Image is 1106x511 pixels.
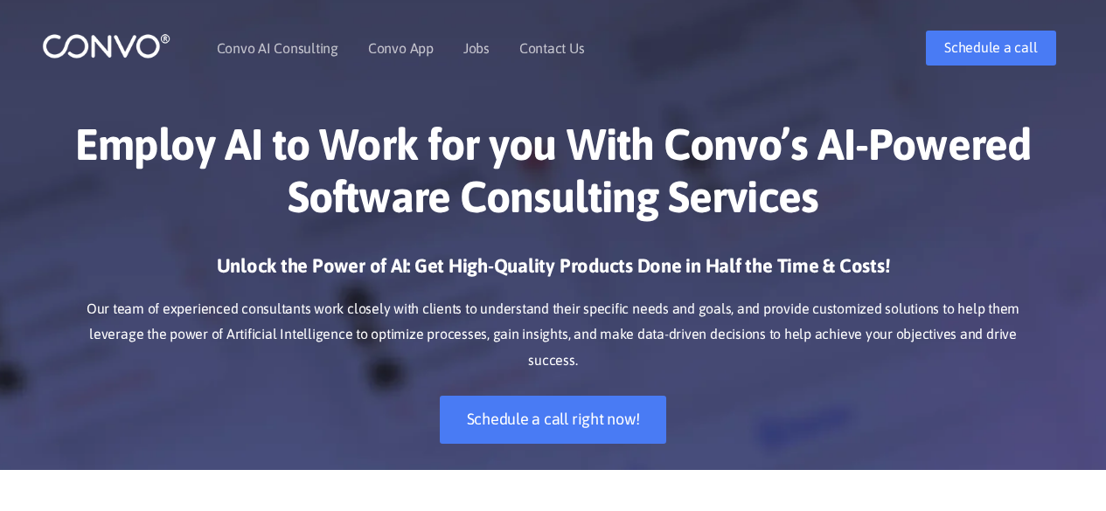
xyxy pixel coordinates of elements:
[68,253,1039,292] h3: Unlock the Power of AI: Get High-Quality Products Done in Half the Time & Costs!
[368,41,434,55] a: Convo App
[926,31,1055,66] a: Schedule a call
[463,41,490,55] a: Jobs
[42,32,170,59] img: logo_1.png
[440,396,667,444] a: Schedule a call right now!
[217,41,338,55] a: Convo AI Consulting
[68,118,1039,236] h1: Employ AI to Work for you With Convo’s AI-Powered Software Consulting Services
[68,296,1039,375] p: Our team of experienced consultants work closely with clients to understand their specific needs ...
[519,41,585,55] a: Contact Us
